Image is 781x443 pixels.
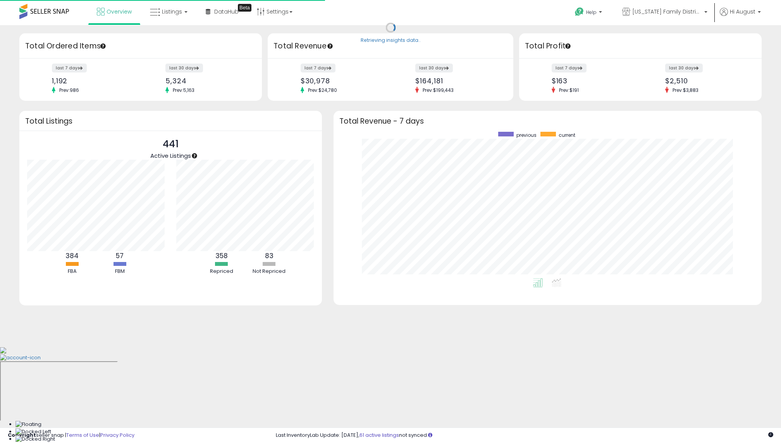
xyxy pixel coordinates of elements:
[669,87,702,93] span: Prev: $3,883
[361,37,421,44] div: Retrieving insights data..
[730,8,755,16] span: Hi August
[564,43,571,50] div: Tooltip anchor
[238,4,251,12] div: Tooltip anchor
[415,64,453,72] label: last 30 days
[96,268,143,275] div: FBM
[191,152,198,159] div: Tooltip anchor
[49,268,95,275] div: FBA
[165,77,248,85] div: 5,324
[150,137,191,152] p: 441
[15,436,55,443] img: Docked Right
[274,41,507,52] h3: Total Revenue
[720,8,761,25] a: Hi August
[25,118,316,124] h3: Total Listings
[198,268,245,275] div: Repriced
[632,8,702,16] span: [US_STATE] Family Distribution
[304,87,341,93] span: Prev: $24,780
[555,87,583,93] span: Prev: $191
[419,87,458,93] span: Prev: $199,443
[265,251,274,260] b: 83
[116,251,124,260] b: 57
[301,77,385,85] div: $30,978
[65,251,79,260] b: 384
[246,268,292,275] div: Not Repriced
[169,87,198,93] span: Prev: 5,163
[215,251,228,260] b: 358
[339,118,756,124] h3: Total Revenue - 7 days
[25,41,256,52] h3: Total Ordered Items
[552,64,587,72] label: last 7 days
[165,64,203,72] label: last 30 days
[327,43,334,50] div: Tooltip anchor
[55,87,83,93] span: Prev: 986
[15,421,41,428] img: Floating
[559,132,575,138] span: current
[15,428,51,436] img: Docked Left
[516,132,537,138] span: previous
[525,41,756,52] h3: Total Profit
[415,77,499,85] div: $164,181
[150,152,191,160] span: Active Listings
[214,8,239,16] span: DataHub
[301,64,335,72] label: last 7 days
[552,77,635,85] div: $163
[52,77,135,85] div: 1,192
[107,8,132,16] span: Overview
[100,43,107,50] div: Tooltip anchor
[586,9,597,16] span: Help
[569,1,610,25] a: Help
[52,64,87,72] label: last 7 days
[162,8,182,16] span: Listings
[575,7,584,17] i: Get Help
[665,64,703,72] label: last 30 days
[665,77,748,85] div: $2,510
